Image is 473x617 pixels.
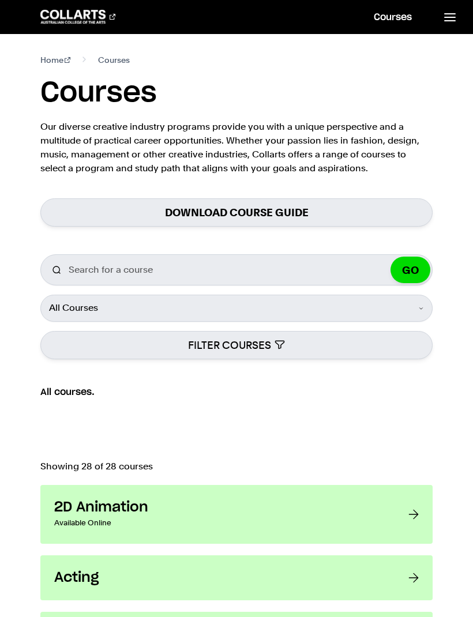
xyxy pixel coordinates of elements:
[40,385,433,404] h2: All courses.
[40,120,433,175] p: Our diverse creative industry programs provide you with a unique perspective and a multitude of p...
[54,569,386,586] h3: Acting
[54,499,386,516] h3: 2D Animation
[40,254,433,285] input: Search for a course
[54,516,386,530] p: Available Online
[40,53,71,67] a: Home
[391,257,430,283] button: GO
[40,10,115,24] div: Go to homepage
[40,462,433,471] p: Showing 28 of 28 courses
[40,198,433,227] a: Download Course Guide
[40,485,433,544] a: 2D Animation Available Online
[40,555,433,600] a: Acting
[40,76,157,111] h1: Courses
[98,53,130,67] span: Courses
[40,331,433,359] button: FILTER COURSES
